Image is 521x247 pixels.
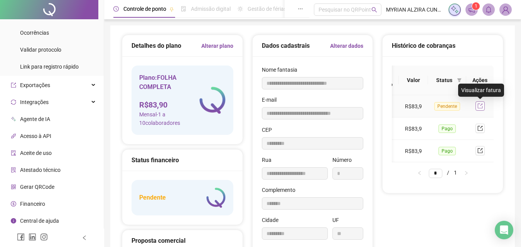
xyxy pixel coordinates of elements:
td: R$83,9 [399,140,428,162]
span: Pendente [434,102,460,111]
img: 93353 [500,4,511,15]
button: left [413,168,426,178]
span: ellipsis [298,6,303,12]
span: Mensal - 1 a 10 colaboradores [139,110,199,127]
sup: 1 [472,2,480,10]
span: info-circle [11,218,16,223]
span: left [417,171,422,175]
span: dollar [11,201,16,207]
div: Histórico de cobranças [392,41,494,50]
a: Alterar plano [201,42,233,50]
span: Aceite de uso [20,150,52,156]
span: export [477,126,483,131]
span: Agente de IA [20,116,50,122]
span: search [371,7,377,13]
span: bell [485,6,492,13]
div: Open Intercom Messenger [495,221,513,239]
span: / [447,170,449,176]
span: MYRIAN ALZIRA CUNHA - Prestadora de Serviços [386,5,444,14]
span: Validar protocolo [20,47,61,53]
label: E-mail [262,96,282,104]
label: UF [332,216,344,224]
h5: Plano: FOLHA COMPLETA [139,73,199,92]
label: Nome fantasia [262,66,302,74]
span: Exportações [20,82,50,88]
span: facebook [17,233,25,241]
span: pushpin [169,7,174,12]
label: Cidade [262,216,283,224]
span: Ocorrências [20,30,49,36]
img: logo-atual-colorida-simples.ef1a4d5a9bda94f4ab63.png [206,188,226,208]
span: left [82,235,87,240]
span: clock-circle [113,6,119,12]
h5: Pendente [139,193,166,202]
span: Gestão de férias [248,6,287,12]
span: sun [238,6,243,12]
span: right [464,171,469,175]
img: sparkle-icon.fc2bf0ac1784a2077858766a79e2daf3.svg [450,5,459,14]
span: api [11,133,16,139]
span: export [477,103,483,109]
span: Controle de ponto [123,6,166,12]
li: 1/1 [429,168,457,178]
span: audit [11,150,16,156]
button: right [460,168,472,178]
span: Status [434,76,454,84]
span: Central de ajuda [20,218,59,224]
span: Admissão digital [191,6,231,12]
label: Número [332,156,357,164]
td: R$83,9 [399,95,428,118]
span: Link para registro rápido [20,64,79,70]
span: linkedin [29,233,36,241]
span: instagram [40,233,48,241]
span: file-done [181,6,186,12]
th: Valor [399,66,428,95]
span: filter [457,78,462,82]
span: notification [468,6,475,13]
span: qrcode [11,184,16,190]
span: Pago [438,147,456,155]
span: Integrações [20,99,49,105]
td: R$83,9 [399,118,428,140]
span: filter [455,74,463,86]
span: export [477,148,483,153]
label: Complemento [262,186,300,194]
label: CEP [262,126,277,134]
span: Financeiro [20,201,45,207]
h5: Dados cadastrais [262,41,310,50]
span: Acesso à API [20,133,51,139]
div: Status financeiro [132,155,233,165]
span: export [11,82,16,88]
h5: Detalhes do plano [132,41,181,50]
div: Proposta comercial [132,236,233,245]
li: Página anterior [413,168,426,178]
span: Atestado técnico [20,167,61,173]
a: Alterar dados [330,42,363,50]
div: Visualizar fatura [458,84,504,97]
h4: R$ 83,90 [139,99,199,110]
span: Pago [438,124,456,133]
label: Rua [262,156,277,164]
span: sync [11,99,16,105]
span: solution [11,167,16,173]
img: logo-atual-colorida-simples.ef1a4d5a9bda94f4ab63.png [199,87,226,114]
span: 1 [475,3,477,9]
th: Ações [466,66,494,95]
li: Próxima página [460,168,472,178]
span: Gerar QRCode [20,184,54,190]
